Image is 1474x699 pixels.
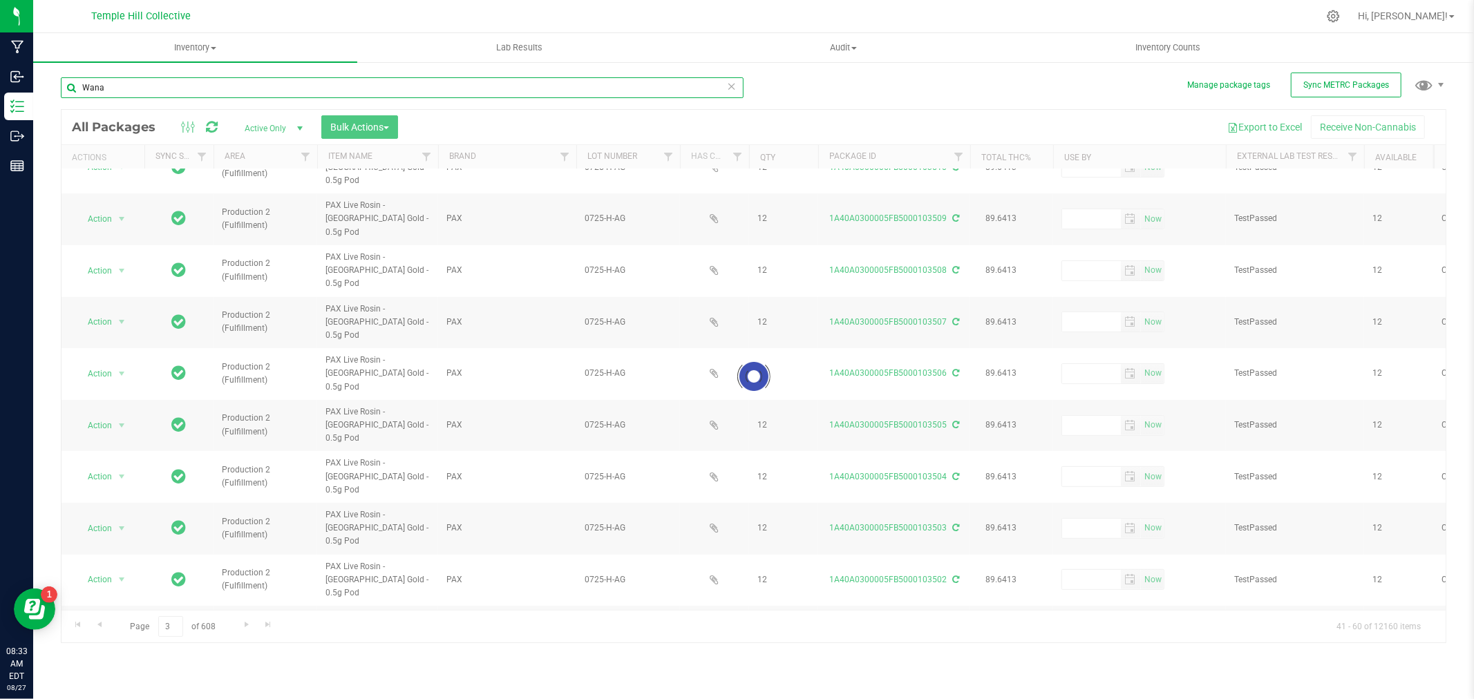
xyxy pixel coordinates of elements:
p: 08/27 [6,682,27,693]
span: Lab Results [478,41,561,54]
inline-svg: Manufacturing [10,40,24,54]
a: Inventory Counts [1005,33,1330,62]
p: 08:33 AM EDT [6,645,27,682]
iframe: Resource center unread badge [41,586,57,603]
inline-svg: Inventory [10,99,24,113]
span: Hi, [PERSON_NAME]! [1358,10,1448,21]
iframe: Resource center [14,588,55,630]
button: Manage package tags [1187,79,1270,91]
span: Temple Hill Collective [91,10,191,22]
span: Inventory Counts [1117,41,1219,54]
inline-svg: Inbound [10,70,24,84]
a: Inventory [33,33,357,62]
inline-svg: Outbound [10,129,24,143]
span: Clear [727,77,737,95]
span: Inventory [33,41,357,54]
input: Search Package ID, Item Name, SKU, Lot or Part Number... [61,77,744,98]
span: Audit [682,41,1005,54]
div: Manage settings [1325,10,1342,23]
span: Sync METRC Packages [1303,80,1389,90]
a: Audit [681,33,1005,62]
a: Lab Results [357,33,681,62]
button: Sync METRC Packages [1291,73,1401,97]
inline-svg: Reports [10,159,24,173]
